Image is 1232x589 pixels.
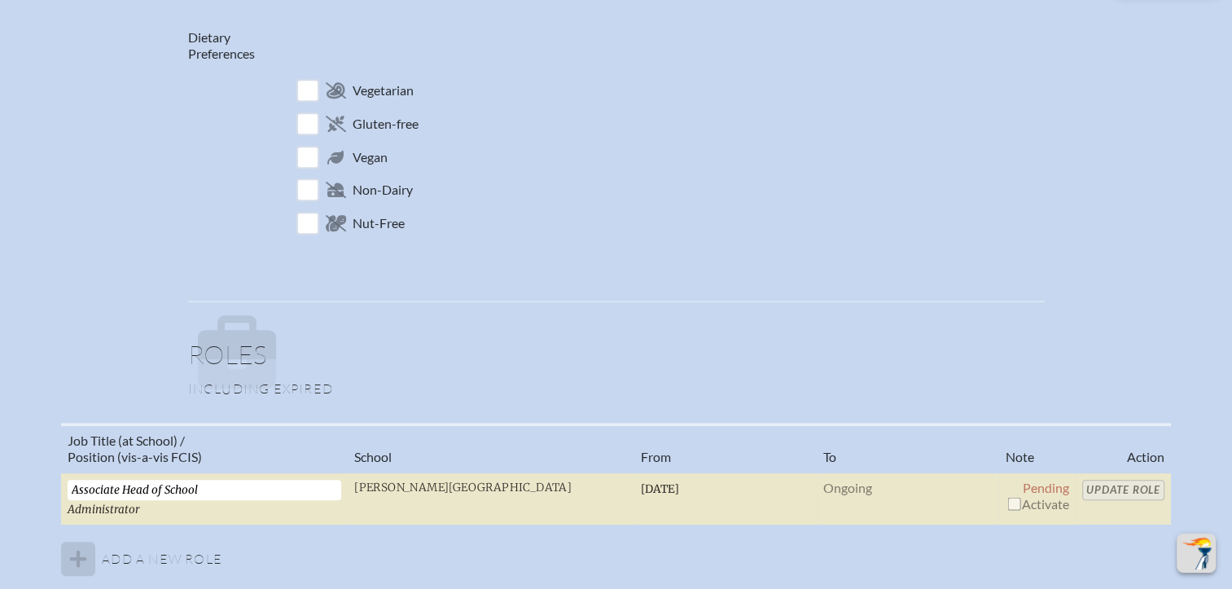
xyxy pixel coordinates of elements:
[641,482,679,496] span: [DATE]
[823,480,872,495] span: Ongoing
[188,380,1045,397] p: Including expired
[1180,537,1212,569] img: To the top
[68,480,341,500] input: Eg, Science Teacher, 5th Grade
[354,481,572,494] span: [PERSON_NAME][GEOGRAPHIC_DATA]
[817,424,999,473] th: To
[353,116,419,132] span: Gluten-free
[188,29,255,62] label: Dietary Preferences
[61,424,348,473] th: Job Title (at School) / Position (vis-a-vis FCIS)
[1023,480,1069,495] span: Pending
[999,424,1076,473] th: Note
[353,215,405,231] span: Nut-Free
[1177,534,1216,573] button: Scroll Top
[1076,424,1171,473] th: Action
[353,182,413,198] span: Non-Dairy
[68,503,140,516] span: Administrator
[353,82,414,99] span: Vegetarian
[353,149,388,165] span: Vegan
[634,424,817,473] th: From
[1006,496,1069,512] span: Activate
[188,341,1045,380] h1: Roles
[348,424,634,473] th: School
